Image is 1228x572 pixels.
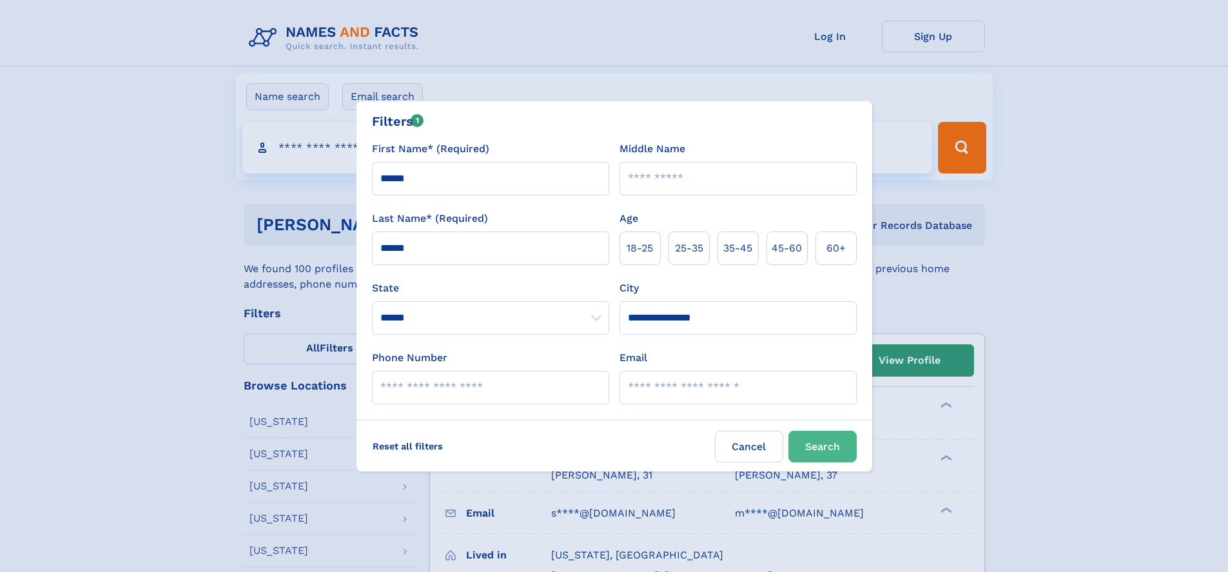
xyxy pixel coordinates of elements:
[675,241,703,256] span: 25‑35
[372,350,447,366] label: Phone Number
[772,241,802,256] span: 45‑60
[619,281,639,296] label: City
[826,241,846,256] span: 60+
[619,350,647,366] label: Email
[372,112,424,131] div: Filters
[723,241,752,256] span: 35‑45
[627,241,653,256] span: 18‑25
[372,141,489,157] label: First Name* (Required)
[619,141,685,157] label: Middle Name
[364,431,451,462] label: Reset all filters
[372,211,488,226] label: Last Name* (Required)
[619,211,638,226] label: Age
[715,431,783,462] label: Cancel
[788,431,857,462] button: Search
[372,281,609,296] label: State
